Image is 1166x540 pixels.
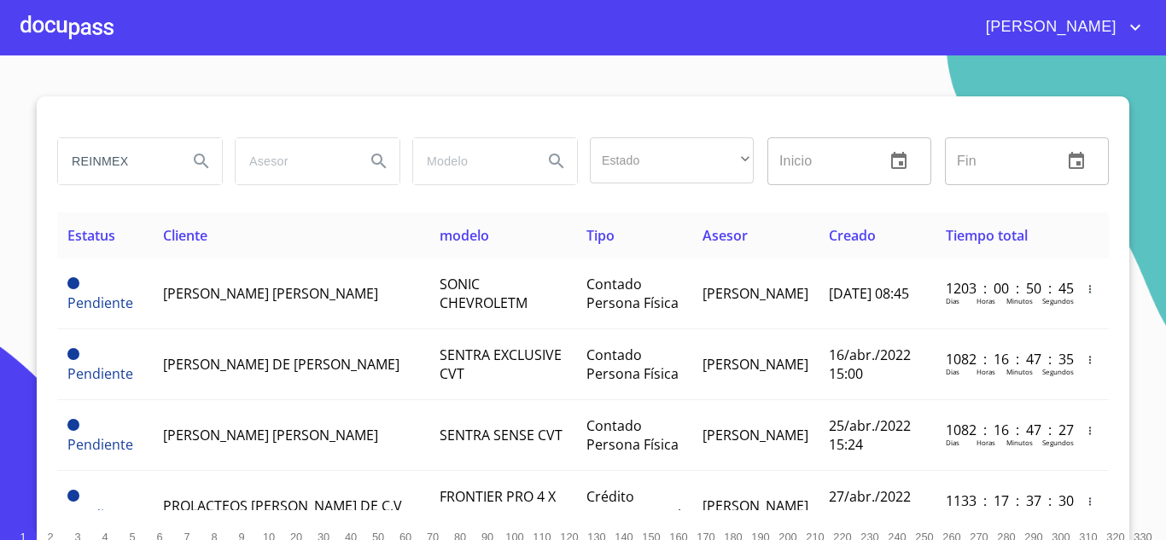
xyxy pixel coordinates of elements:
p: Segundos [1042,296,1074,305]
span: 16/abr./2022 15:00 [829,345,911,383]
span: Pendiente [67,490,79,502]
p: Horas [977,296,995,305]
span: SENTRA EXCLUSIVE CVT [440,345,562,383]
span: SENTRA SENSE CVT [440,426,563,444]
span: Tiempo total [946,226,1028,245]
span: [PERSON_NAME] [973,14,1125,41]
p: Horas [977,438,995,447]
p: Minutos [1006,508,1033,518]
p: Horas [977,367,995,376]
p: Dias [946,367,959,376]
input: search [413,138,529,184]
span: 25/abr./2022 15:24 [829,416,911,454]
p: Dias [946,296,959,305]
span: FRONTIER PRO 4 X 4 X 4 TA [440,487,556,525]
p: 1133 : 17 : 37 : 30 [946,491,1061,510]
span: PROLACTEOS [PERSON_NAME] DE C.V [163,496,402,515]
p: Dias [946,508,959,518]
button: Search [181,141,222,182]
p: Segundos [1042,508,1074,518]
span: Contado Persona Física [586,416,679,454]
span: [PERSON_NAME] [703,496,808,515]
span: Pendiente [67,277,79,289]
span: Pendiente [67,364,133,383]
span: Contado Persona Física [586,275,679,312]
button: Search [359,141,399,182]
span: Cliente [163,226,207,245]
p: Dias [946,438,959,447]
p: 1082 : 16 : 47 : 27 [946,421,1061,439]
span: [DATE] 08:45 [829,284,909,303]
p: Minutos [1006,438,1033,447]
p: Segundos [1042,367,1074,376]
span: Estatus [67,226,115,245]
span: SONIC CHEVROLETM [440,275,528,312]
span: Crédito Persona Moral [586,487,681,525]
p: Minutos [1006,367,1033,376]
span: Contado Persona Física [586,345,679,383]
span: [PERSON_NAME] DE [PERSON_NAME] [163,355,399,374]
span: [PERSON_NAME] [703,355,808,374]
span: [PERSON_NAME] [PERSON_NAME] [163,426,378,444]
span: Pendiente [67,419,79,431]
p: Segundos [1042,438,1074,447]
p: Minutos [1006,296,1033,305]
span: Asesor [703,226,748,245]
span: Pendiente [67,348,79,360]
p: Horas [977,508,995,518]
p: 1203 : 00 : 50 : 45 [946,279,1061,298]
span: 27/abr./2022 08:47 [829,487,911,525]
div: ​ [590,137,754,183]
span: [PERSON_NAME] [PERSON_NAME] [163,284,378,303]
p: 1082 : 16 : 47 : 35 [946,350,1061,369]
span: Pendiente [67,435,133,454]
input: search [236,138,352,184]
button: Search [536,141,577,182]
span: [PERSON_NAME] [703,284,808,303]
span: Pendiente [67,506,133,525]
input: search [58,138,174,184]
span: Pendiente [67,293,133,312]
button: account of current user [973,14,1146,41]
span: Tipo [586,226,615,245]
span: modelo [440,226,489,245]
span: Creado [829,226,876,245]
span: [PERSON_NAME] [703,426,808,444]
